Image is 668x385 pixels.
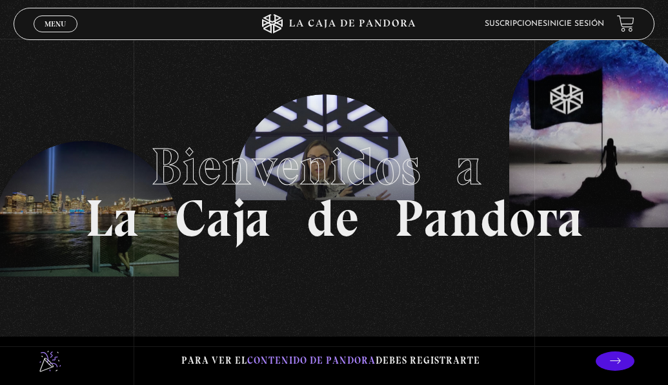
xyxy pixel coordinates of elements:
span: contenido de Pandora [247,355,376,366]
span: Menu [45,20,66,28]
a: Suscripciones [485,20,547,28]
a: Inicie sesión [547,20,604,28]
p: Para ver el debes registrarte [181,352,480,369]
a: View your shopping cart [617,15,634,32]
span: Cerrar [40,31,70,40]
h1: La Caja de Pandora [85,141,583,244]
span: Bienvenidos a [151,136,518,198]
